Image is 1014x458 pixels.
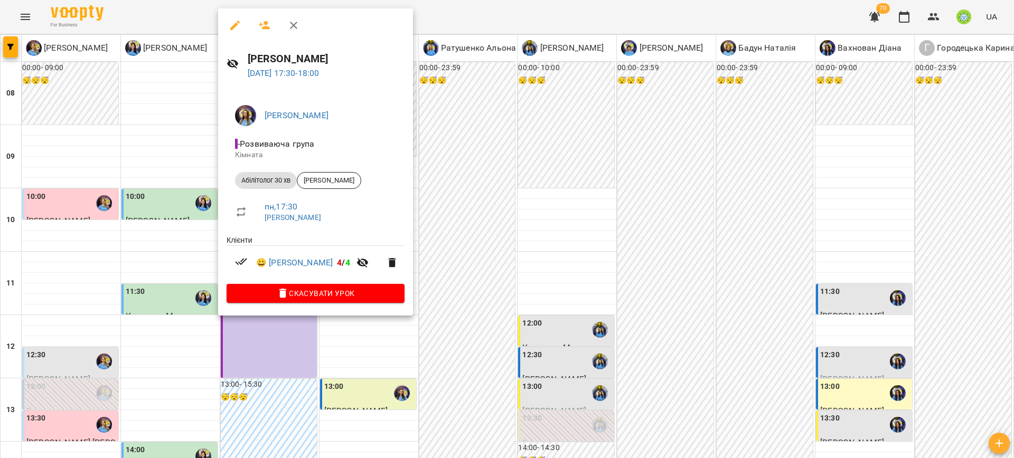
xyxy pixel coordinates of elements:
[248,68,320,78] a: [DATE] 17:30-18:00
[256,256,333,269] a: 😀 [PERSON_NAME]
[265,202,297,212] a: пн , 17:30
[235,255,248,268] svg: Візит сплачено
[337,257,342,268] span: 4
[235,105,256,126] img: 21cd2f0faf8aac3563c6c29d31e2cc7f.jpg
[265,110,328,120] a: [PERSON_NAME]
[235,176,297,185] span: Абілітолог 30 хв
[265,213,321,222] a: [PERSON_NAME]
[235,287,396,300] span: Скасувати Урок
[297,176,361,185] span: [PERSON_NAME]
[337,257,350,268] b: /
[297,172,361,189] div: [PERSON_NAME]
[235,150,396,160] p: Кімната
[345,257,350,268] span: 4
[227,235,405,284] ul: Клієнти
[235,139,317,149] span: - Розвиваюча група
[227,284,405,303] button: Скасувати Урок
[248,51,405,67] h6: [PERSON_NAME]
